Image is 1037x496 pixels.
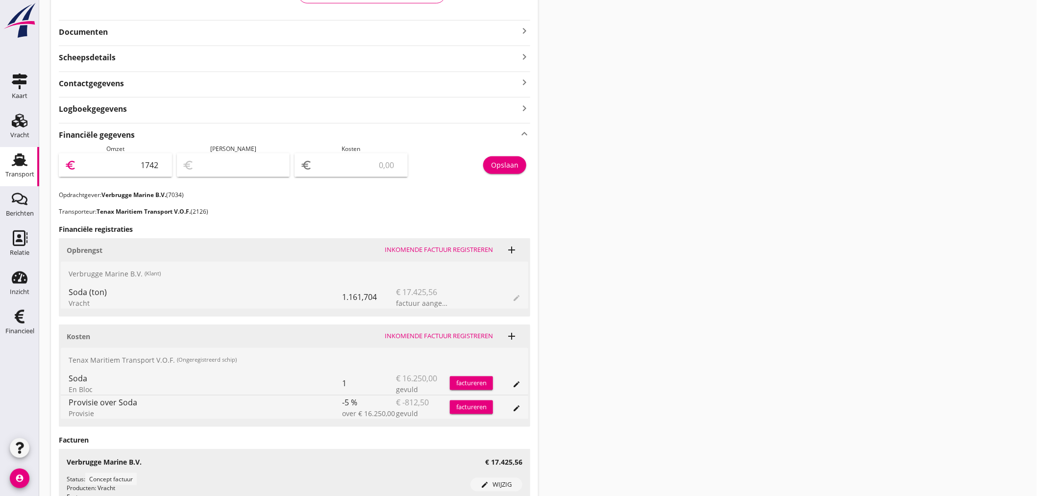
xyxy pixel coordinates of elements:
[506,330,518,342] i: add
[69,286,342,298] div: Soda (ton)
[342,372,396,395] div: 1
[69,384,342,395] div: En Bloc
[450,378,493,388] div: factureren
[485,457,522,467] h3: € 17.425,56
[450,376,493,390] button: factureren
[145,270,161,278] small: (Klant)
[381,329,497,343] button: Inkomende factuur registreren
[101,191,166,199] strong: Verbrugge Marine B.V.
[518,50,530,63] i: keyboard_arrow_right
[10,469,29,488] i: account_circle
[5,328,34,334] div: Financieel
[470,478,522,492] button: wijzig
[67,246,102,255] strong: Opbrengst
[518,76,530,89] i: keyboard_arrow_right
[396,408,450,419] div: gevuld
[506,244,518,256] i: add
[481,481,489,489] i: edit
[69,408,342,419] div: Provisie
[5,171,34,177] div: Transport
[67,457,142,467] h3: Verbrugge Marine B.V.
[342,285,396,309] div: 1.161,704
[106,145,124,153] span: Omzet
[342,408,396,419] div: over € 16.250,00
[513,380,520,388] i: edit
[396,384,450,395] div: gevuld
[483,156,526,174] button: Opslaan
[12,93,27,99] div: Kaart
[59,191,530,199] p: Opdrachtgever: (7034)
[450,402,493,412] div: factureren
[59,78,124,89] strong: Contactgegevens
[59,207,530,216] p: Transporteur: (2126)
[69,298,342,308] div: Vracht
[10,249,29,256] div: Relatie
[381,243,497,257] button: Inkomende factuur registreren
[59,224,530,234] h3: Financiële registraties
[314,157,402,173] input: 0,00
[491,160,518,170] div: Opslaan
[59,26,518,38] strong: Documenten
[6,210,34,217] div: Berichten
[69,397,342,408] div: Provisie over Soda
[59,103,127,115] strong: Logboekgegevens
[67,332,90,341] strong: Kosten
[69,372,342,384] div: Soda
[300,159,312,171] i: euro
[210,145,256,153] span: [PERSON_NAME]
[65,159,76,171] i: euro
[474,480,518,490] div: wijzig
[97,207,191,216] strong: Tenax Maritiem Transport V.O.F.
[2,2,37,39] img: logo-small.a267ee39.svg
[59,435,530,445] h3: Facturen
[61,262,528,285] div: Verbrugge Marine B.V.
[450,400,493,414] button: factureren
[59,52,116,63] strong: Scheepsdetails
[396,372,437,384] span: € 16.250,00
[85,473,137,485] span: Concept factuur
[10,289,29,295] div: Inzicht
[342,396,396,419] div: -5 %
[342,145,360,153] span: Kosten
[518,101,530,115] i: keyboard_arrow_right
[59,129,135,141] strong: Financiële gegevens
[396,397,429,408] span: € -812,50
[518,25,530,37] i: keyboard_arrow_right
[10,132,29,138] div: Vracht
[396,286,437,298] span: € 17.425,56
[396,298,450,308] div: factuur aangemaakt
[61,348,528,372] div: Tenax Maritiem Transport V.O.F.
[177,356,237,364] small: (Ongeregistreerd schip)
[385,245,493,255] div: Inkomende factuur registreren
[513,404,520,412] i: edit
[78,157,166,173] input: 0,00
[385,331,493,341] div: Inkomende factuur registreren
[518,127,530,141] i: keyboard_arrow_up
